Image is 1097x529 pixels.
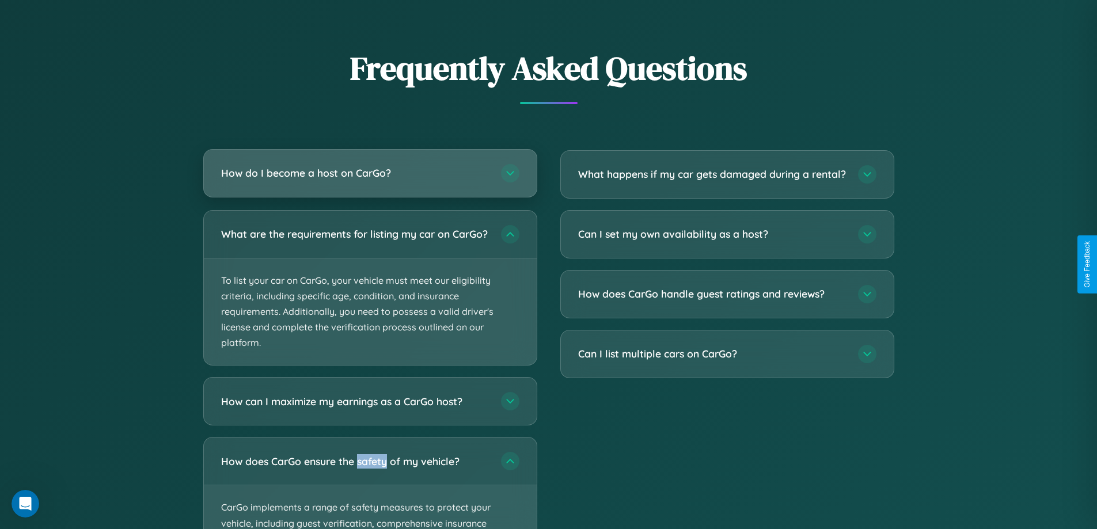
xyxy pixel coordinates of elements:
h3: How does CarGo handle guest ratings and reviews? [578,287,847,301]
h3: How does CarGo ensure the safety of my vehicle? [221,454,489,469]
p: To list your car on CarGo, your vehicle must meet our eligibility criteria, including specific ag... [204,258,537,366]
h3: How can I maximize my earnings as a CarGo host? [221,394,489,409]
h3: How do I become a host on CarGo? [221,166,489,180]
h3: Can I list multiple cars on CarGo? [578,347,847,361]
h3: What happens if my car gets damaged during a rental? [578,167,847,181]
div: Give Feedback [1083,241,1091,288]
h3: Can I set my own availability as a host? [578,227,847,241]
h3: What are the requirements for listing my car on CarGo? [221,227,489,241]
iframe: Intercom live chat [12,490,39,517]
h2: Frequently Asked Questions [203,46,894,90]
